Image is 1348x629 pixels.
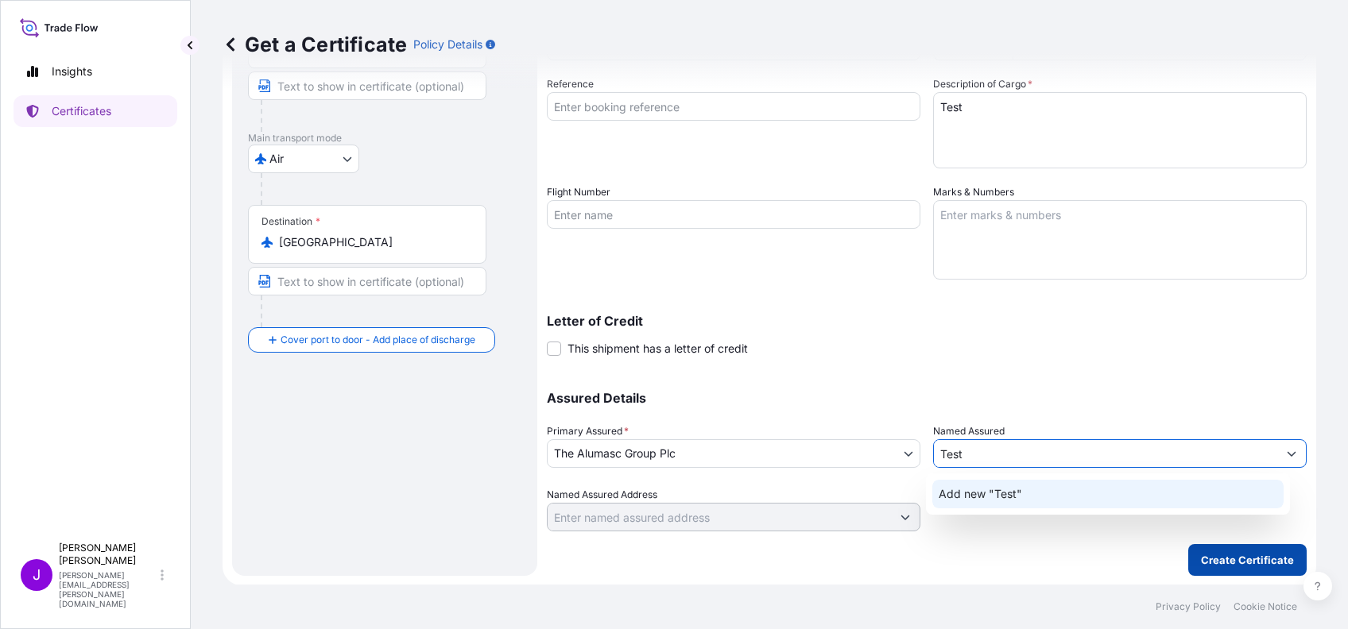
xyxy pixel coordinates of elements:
[1234,600,1297,613] p: Cookie Notice
[547,392,1307,404] p: Assured Details
[547,314,1307,327] p: Letter of Credit
[269,151,284,167] span: Air
[281,332,475,348] span: Cover port to door - Add place of discharge
[934,439,1277,468] input: Assured Name
[548,503,891,531] input: Named Assured Address
[261,215,320,228] div: Destination
[52,64,92,79] p: Insights
[1201,552,1294,568] p: Create Certificate
[1156,600,1221,613] p: Privacy Policy
[59,542,157,567] p: [PERSON_NAME] [PERSON_NAME]
[279,234,467,250] input: Destination
[554,446,676,461] span: The Alumasc Group Plc
[939,486,1022,502] span: Add new "Test"
[547,423,629,439] span: Primary Assured
[547,184,610,200] label: Flight Number
[933,184,1014,200] label: Marks & Numbers
[932,480,1284,508] div: Suggestions
[413,37,482,52] p: Policy Details
[1277,439,1306,468] button: Show suggestions
[567,341,748,357] span: This shipment has a letter of credit
[223,32,407,57] p: Get a Certificate
[547,487,657,503] label: Named Assured Address
[248,132,521,145] p: Main transport mode
[248,267,486,295] input: Text to appear on certificate
[248,145,359,173] button: Select transport
[52,103,111,119] p: Certificates
[933,423,1005,439] label: Named Assured
[59,570,157,608] p: [PERSON_NAME][EMAIL_ADDRESS][PERSON_NAME][DOMAIN_NAME]
[891,503,920,531] button: Show suggestions
[547,200,920,229] input: Enter name
[33,567,41,583] span: J
[547,92,920,121] input: Enter booking reference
